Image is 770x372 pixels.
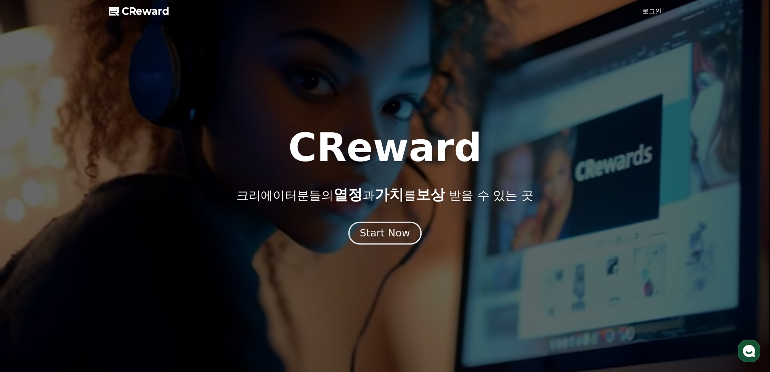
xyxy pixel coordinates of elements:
a: 홈 [2,257,53,277]
a: CReward [109,5,169,18]
button: Start Now [348,221,422,244]
span: 대화 [74,269,84,276]
h1: CReward [288,128,482,167]
a: 로그인 [642,6,662,16]
span: 보상 [416,186,445,203]
a: Start Now [350,230,420,238]
span: 설정 [125,269,135,275]
a: 대화 [53,257,104,277]
span: 가치 [375,186,404,203]
span: 열정 [333,186,363,203]
span: CReward [122,5,169,18]
span: 홈 [25,269,30,275]
div: Start Now [360,226,410,240]
a: 설정 [104,257,155,277]
p: 크리에이터분들의 과 를 받을 수 있는 곳 [236,187,533,203]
